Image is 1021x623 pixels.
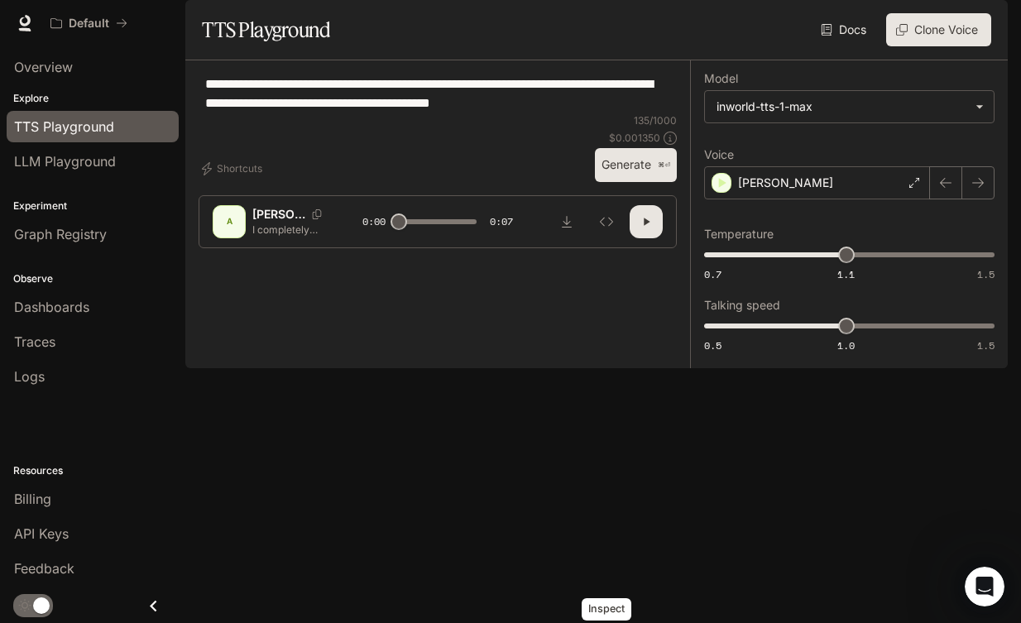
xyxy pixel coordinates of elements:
p: Talking speed [704,300,780,311]
iframe: Intercom live chat [965,567,1004,606]
p: ⌘⏎ [658,161,670,170]
button: All workspaces [43,7,135,40]
p: [PERSON_NAME] [738,175,833,191]
button: Download audio [550,205,583,238]
div: Inspect [582,598,631,621]
button: Clone Voice [886,13,991,46]
p: I completely understand your frustration with this situation. Let me look into your account detai... [252,223,332,237]
div: A [216,208,242,235]
button: Inspect [590,205,623,238]
button: Generate⌘⏎ [595,148,677,182]
span: 1.5 [977,338,995,352]
p: Default [69,17,109,31]
span: 1.1 [837,267,855,281]
h1: TTS Playground [202,13,330,46]
span: 0:00 [362,213,386,230]
button: Shortcuts [199,156,269,182]
span: 1.5 [977,267,995,281]
span: 0.5 [704,338,721,352]
span: 1.0 [837,338,855,352]
p: Voice [704,149,734,161]
p: Model [704,73,738,84]
div: inworld-tts-1-max [705,91,994,122]
div: inworld-tts-1-max [717,98,967,115]
button: Copy Voice ID [305,209,328,219]
span: 0:07 [490,213,513,230]
span: 0.7 [704,267,721,281]
p: $ 0.001350 [609,131,660,145]
p: [PERSON_NAME] [252,206,305,223]
p: Temperature [704,228,774,240]
a: Docs [817,13,873,46]
p: 135 / 1000 [634,113,677,127]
